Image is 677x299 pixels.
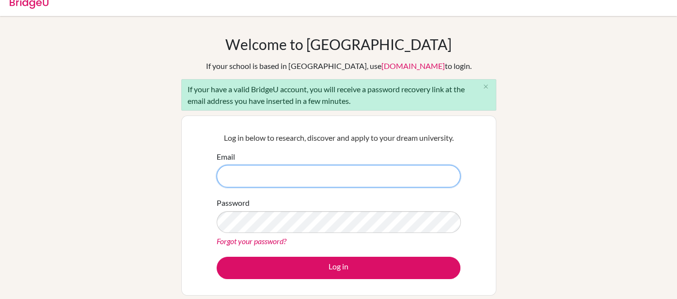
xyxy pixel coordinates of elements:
h1: Welcome to [GEOGRAPHIC_DATA] [225,35,452,53]
a: Forgot your password? [217,236,286,246]
div: If your have a valid BridgeU account, you will receive a password recovery link at the email addr... [181,79,496,111]
button: Log in [217,257,460,279]
label: Password [217,197,250,209]
a: [DOMAIN_NAME] [381,61,445,70]
div: If your school is based in [GEOGRAPHIC_DATA], use to login. [206,60,472,72]
button: Close [476,80,496,94]
p: Log in below to research, discover and apply to your dream university. [217,132,460,144]
i: close [482,83,489,90]
label: Email [217,151,235,163]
